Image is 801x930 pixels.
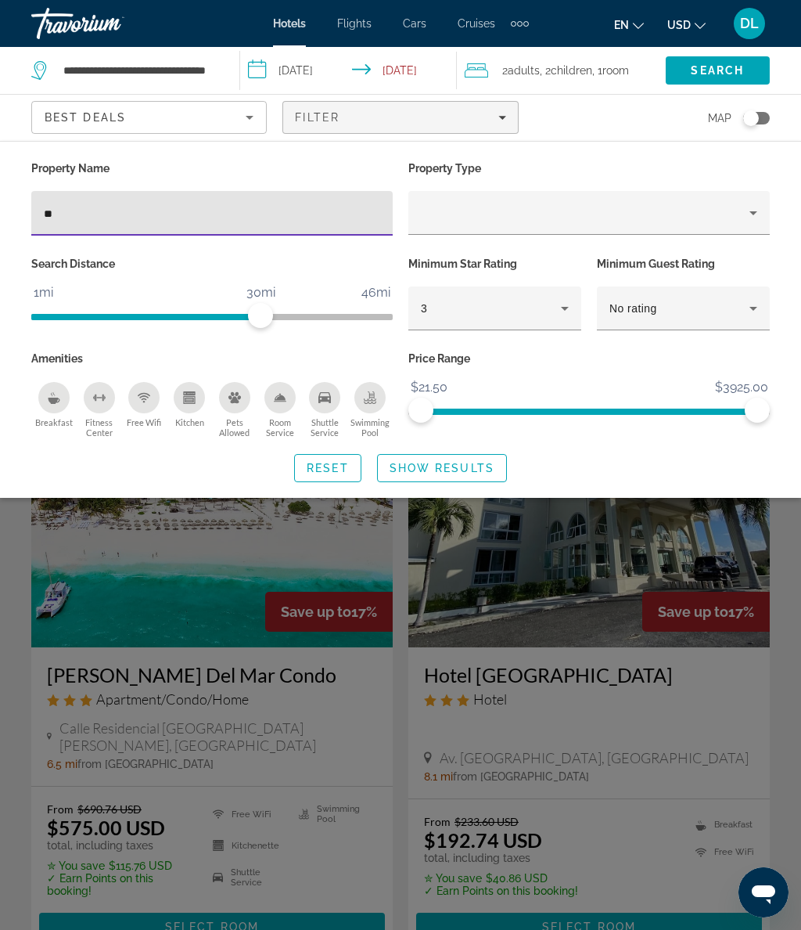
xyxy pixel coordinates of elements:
[31,253,393,275] p: Search Distance
[23,157,778,438] div: Hotel Filters
[282,101,518,134] button: Filters
[502,59,540,81] span: 2
[614,13,644,36] button: Change language
[713,376,770,399] span: $3925.00
[303,381,348,438] button: Shuttle Service
[294,454,361,482] button: Reset
[597,253,770,275] p: Minimum Guest Rating
[708,107,731,129] span: Map
[273,17,306,30] a: Hotels
[240,47,457,94] button: Select check in and out date
[609,302,657,315] span: No rating
[31,281,56,305] span: 1mi
[408,376,450,399] span: $21.50
[31,314,393,317] ngx-slider: ngx-slider
[729,7,770,40] button: User Menu
[408,409,770,412] ngx-slider: ngx-slider
[45,108,253,127] mat-select: Sort by
[175,417,204,427] span: Kitchen
[740,16,759,31] span: DL
[77,417,122,438] span: Fitness Center
[257,381,303,438] button: Room Service
[303,417,348,438] span: Shuttle Service
[408,398,433,423] span: ngx-slider
[77,381,122,438] button: Fitness Center
[508,64,540,77] span: Adults
[614,19,629,31] span: en
[738,867,788,917] iframe: Botón para iniciar la ventana de mensajería
[540,59,592,81] span: , 2
[403,17,426,30] a: Cars
[257,417,303,438] span: Room Service
[244,281,278,305] span: 30mi
[31,157,393,179] p: Property Name
[62,59,216,82] input: Search hotel destination
[359,281,393,305] span: 46mi
[295,111,339,124] span: Filter
[551,64,592,77] span: Children
[458,17,495,30] a: Cruises
[307,462,349,474] span: Reset
[408,348,770,369] p: Price Range
[212,381,257,438] button: Pets Allowed
[667,19,691,31] span: USD
[31,348,393,369] p: Amenities
[602,64,629,77] span: Room
[45,111,126,124] span: Best Deals
[511,11,529,36] button: Extra navigation items
[347,417,393,438] span: Swimming Pool
[390,462,494,474] span: Show Results
[691,64,744,77] span: Search
[167,381,212,438] button: Kitchen
[745,398,770,423] span: ngx-slider-max
[212,417,257,438] span: Pets Allowed
[31,3,188,44] a: Travorium
[248,303,273,328] span: ngx-slider
[35,417,73,427] span: Breakfast
[421,302,427,315] span: 3
[592,59,629,81] span: , 1
[127,417,161,427] span: Free Wifi
[122,381,167,438] button: Free Wifi
[408,253,581,275] p: Minimum Star Rating
[731,111,770,125] button: Toggle map
[31,381,77,438] button: Breakfast
[457,47,666,94] button: Travelers: 2 adults, 2 children
[337,17,372,30] a: Flights
[377,454,507,482] button: Show Results
[347,381,393,438] button: Swimming Pool
[666,56,770,85] button: Search
[667,13,706,36] button: Change currency
[421,204,757,222] mat-select: Property type
[408,157,770,179] p: Property Type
